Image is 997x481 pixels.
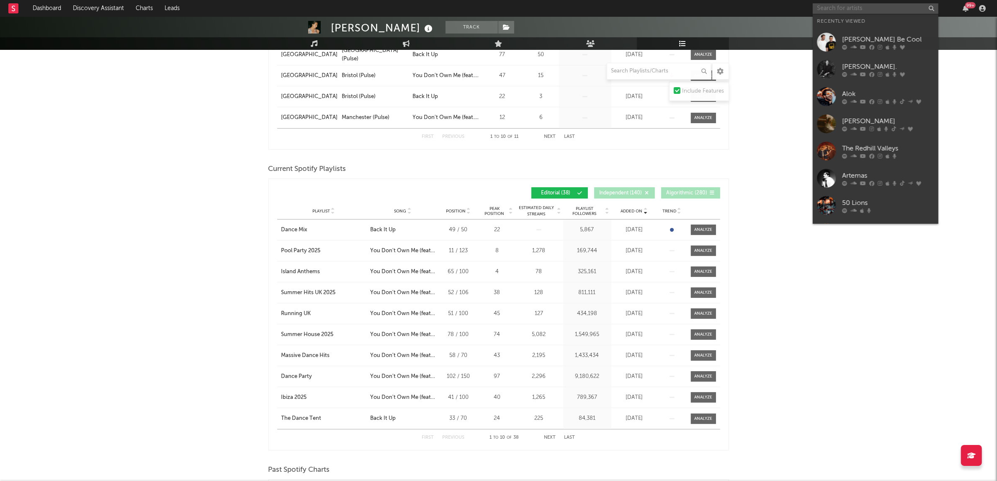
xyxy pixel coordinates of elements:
div: [DATE] [613,268,655,276]
button: Editorial(38) [531,187,588,199]
div: 49 / 50 [440,226,477,234]
div: Manchester (Pulse) [342,114,390,122]
button: Last [564,435,575,440]
div: Running UK [281,310,311,318]
a: [GEOGRAPHIC_DATA] (Pulse) [342,47,409,63]
span: Playlist [312,209,330,214]
div: Summer Hits UK 2025 [281,289,336,297]
div: 1,549,965 [565,331,609,339]
a: Ibiza 2025 [281,393,366,402]
div: Back It Up [370,414,396,423]
div: 102 / 150 [440,372,477,381]
div: 78 [517,268,561,276]
div: [DATE] [613,247,655,255]
a: [GEOGRAPHIC_DATA] [281,51,338,59]
div: Recently Viewed [817,16,934,26]
div: 6 [526,114,557,122]
div: 2,296 [517,372,561,381]
div: [DATE] [613,226,655,234]
div: 97 [482,372,513,381]
div: You Don't Own Me (feat. RAHH) [370,372,435,381]
div: Dance Party [281,372,312,381]
div: You Don't Own Me (feat. RAHH) [370,247,435,255]
a: [PERSON_NAME]. [813,56,938,83]
div: 33 / 70 [440,414,477,423]
div: 811,111 [565,289,609,297]
a: Bristol (Pulse) [342,72,409,80]
div: [DATE] [613,51,655,59]
div: 41 / 100 [440,393,477,402]
div: 58 / 70 [440,352,477,360]
button: Track [446,21,498,34]
div: 2,195 [517,352,561,360]
div: [PERSON_NAME] Be Cool [842,34,934,44]
div: [DATE] [613,289,655,297]
button: Next [544,435,556,440]
a: [PERSON_NAME] Be Cool [813,28,938,56]
div: Alok [842,89,934,99]
a: Back It Up [413,93,479,101]
div: 65 / 100 [440,268,477,276]
div: Bristol (Pulse) [342,93,376,101]
button: First [422,435,434,440]
a: Running UK [281,310,366,318]
div: 1,433,434 [565,352,609,360]
div: [DATE] [613,331,655,339]
span: Editorial ( 38 ) [537,191,575,196]
a: Alok [813,83,938,110]
div: 789,367 [565,393,609,402]
div: 38 [482,289,513,297]
div: Back It Up [413,51,438,59]
div: 8 [482,247,513,255]
a: Dance Mix [281,226,366,234]
div: 127 [517,310,561,318]
div: 15 [526,72,557,80]
div: 128 [517,289,561,297]
div: 3 [526,93,557,101]
a: Pool Party 2025 [281,247,366,255]
a: Summer Hits UK 2025 [281,289,366,297]
div: Artemas [842,171,934,181]
div: [PERSON_NAME] [331,21,435,35]
div: 78 / 100 [440,331,477,339]
a: The Dance Tent [281,414,366,423]
div: 4 [482,268,513,276]
a: Bristol (Pulse) [342,93,409,101]
div: You Don't Own Me (feat. RAHH) [370,310,435,318]
div: 22 [484,93,521,101]
a: [GEOGRAPHIC_DATA] [281,114,338,122]
input: Search Playlists/Charts [607,63,711,80]
div: 9,180,622 [565,372,609,381]
div: 99 + [965,2,976,8]
div: The Dance Tent [281,414,322,423]
div: [DATE] [613,414,655,423]
div: Dance Mix [281,226,308,234]
span: Trend [662,209,676,214]
div: You Don't Own Me (feat. RAHH) [370,289,435,297]
a: [PERSON_NAME] [813,110,938,137]
div: Island Anthems [281,268,320,276]
span: of [508,135,513,139]
div: 325,161 [565,268,609,276]
button: Previous [443,134,465,139]
div: 51 / 100 [440,310,477,318]
div: 5,867 [565,226,609,234]
span: Current Spotify Playlists [268,164,346,174]
div: 50 [526,51,557,59]
button: First [422,134,434,139]
div: [GEOGRAPHIC_DATA] [281,72,338,80]
span: Past Spotify Charts [268,465,330,475]
button: Algorithmic(280) [661,187,720,199]
a: The Redhill Valleys [813,137,938,165]
div: You Don't Own Me (feat. RAHH) [370,331,435,339]
div: 1 10 38 [482,433,528,443]
a: [GEOGRAPHIC_DATA] [281,93,338,101]
div: [PERSON_NAME] [842,116,934,126]
span: of [507,436,512,440]
div: 225 [517,414,561,423]
a: Artemas [813,165,938,192]
a: You Don't Own Me (feat. RAHH) [413,114,479,122]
